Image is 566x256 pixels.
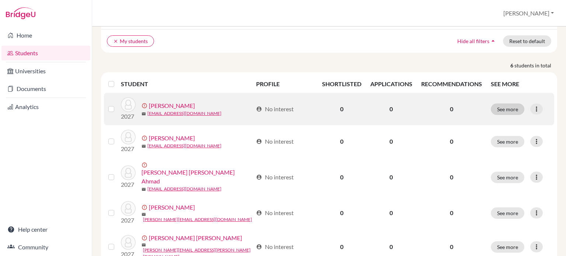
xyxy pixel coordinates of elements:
span: error_outline [141,235,149,241]
img: Bridge-U [6,7,35,19]
strong: 6 [510,62,514,69]
button: clearMy students [107,35,154,47]
a: Home [1,28,90,43]
th: STUDENT [121,75,252,93]
div: No interest [256,137,294,146]
span: mail [141,187,146,192]
td: 0 [366,125,417,158]
span: account_circle [256,138,262,144]
span: students in total [514,62,557,69]
img: Shaikh, Abdul Hadi Raqeeb Ahmad [121,165,136,180]
p: 2027 [121,112,136,121]
th: SEE MORE [486,75,554,93]
a: Help center [1,222,90,237]
td: 0 [318,158,366,197]
a: Analytics [1,99,90,114]
div: No interest [256,208,294,217]
img: Shingote, Archit Pankaj [121,235,136,250]
span: error_outline [141,204,149,210]
a: [PERSON_NAME] [149,134,195,143]
td: 0 [366,93,417,125]
p: 0 [421,208,482,217]
p: 2027 [121,180,136,189]
p: 0 [421,105,482,113]
a: [EMAIL_ADDRESS][DOMAIN_NAME] [147,110,221,117]
div: No interest [256,105,294,113]
a: Students [1,46,90,60]
div: No interest [256,173,294,182]
button: See more [491,136,524,147]
th: PROFILE [252,75,317,93]
span: mail [141,112,146,116]
a: Community [1,240,90,255]
td: 0 [366,197,417,229]
button: See more [491,104,524,115]
button: See more [491,207,524,219]
button: Reset to default [503,35,551,47]
span: mail [141,243,146,247]
a: [PERSON_NAME] [149,101,195,110]
button: Hide all filtersarrow_drop_up [451,35,503,47]
button: [PERSON_NAME] [500,6,557,20]
td: 0 [318,125,366,158]
a: [PERSON_NAME] [149,203,195,212]
img: Jayaprakash, Anagha [121,97,136,112]
span: mail [141,144,146,148]
span: error_outline [141,103,149,109]
a: [EMAIL_ADDRESS][DOMAIN_NAME] [147,143,221,149]
p: 2027 [121,144,136,153]
button: See more [491,241,524,253]
td: 0 [318,93,366,125]
span: error_outline [141,135,149,141]
button: See more [491,172,524,183]
img: Sharma , Bhavya [121,201,136,216]
span: account_circle [256,174,262,180]
p: 0 [421,173,482,182]
p: 0 [421,242,482,251]
div: No interest [256,242,294,251]
a: Universities [1,64,90,78]
span: mail [141,212,146,217]
span: account_circle [256,210,262,216]
span: error_outline [141,162,149,168]
a: [PERSON_NAME][EMAIL_ADDRESS][DOMAIN_NAME] [143,216,252,223]
th: APPLICATIONS [366,75,417,93]
a: [EMAIL_ADDRESS][DOMAIN_NAME] [147,186,221,192]
span: account_circle [256,106,262,112]
i: arrow_drop_up [489,37,497,45]
span: account_circle [256,244,262,250]
a: Documents [1,81,90,96]
p: 0 [421,137,482,146]
img: Rao, Anjali Girish [121,130,136,144]
p: 2027 [121,216,136,225]
td: 0 [366,158,417,197]
a: [PERSON_NAME] [PERSON_NAME] [149,234,242,242]
th: RECOMMENDATIONS [417,75,486,93]
span: Hide all filters [457,38,489,44]
td: 0 [318,197,366,229]
th: SHORTLISTED [318,75,366,93]
a: [PERSON_NAME] [PERSON_NAME] Ahmad [141,168,253,186]
i: clear [113,39,118,44]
